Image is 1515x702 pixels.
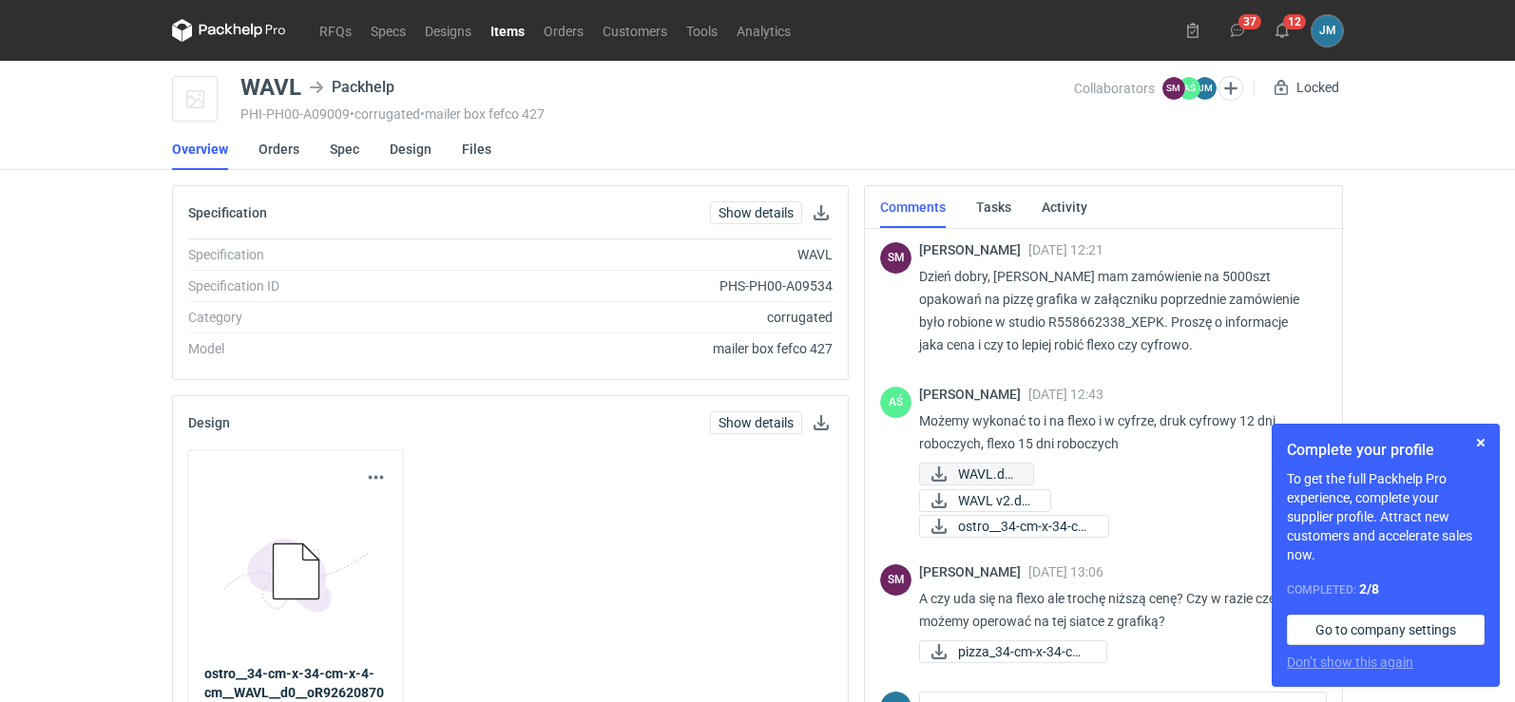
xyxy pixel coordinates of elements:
[880,242,911,274] div: Sebastian Markut
[710,201,802,224] a: Show details
[446,339,833,358] div: mailer box fefco 427
[810,201,833,224] button: Download specification
[188,415,230,430] h2: Design
[1218,76,1243,101] button: Edit collaborators
[1222,15,1253,46] button: 37
[188,308,446,327] div: Category
[361,19,415,42] a: Specs
[958,516,1093,537] span: ostro__34-cm-x-34-cm...
[976,186,1011,228] a: Tasks
[919,242,1028,257] span: [PERSON_NAME]
[958,641,1091,662] span: pizza_34-cm-x-34-cm-...
[880,564,911,596] figcaption: SM
[390,128,431,170] a: Design
[1287,579,1485,599] div: Completed:
[880,564,911,596] div: Sebastian Markut
[727,19,800,42] a: Analytics
[259,128,299,170] a: Orders
[1162,77,1185,100] figcaption: SM
[172,19,286,42] svg: Packhelp Pro
[446,308,833,327] div: corrugated
[1287,469,1485,564] p: To get the full Packhelp Pro experience, complete your supplier profile. Attract new customers an...
[188,245,446,264] div: Specification
[481,19,534,42] a: Items
[919,489,1051,512] a: WAVL v2.docx
[415,19,481,42] a: Designs
[593,19,677,42] a: Customers
[1074,81,1155,96] span: Collaborators
[309,76,394,99] div: Packhelp
[1469,431,1492,454] button: Skip for now
[1178,77,1200,100] figcaption: AŚ
[1028,564,1103,579] span: [DATE] 13:06
[330,128,359,170] a: Spec
[1267,15,1297,46] button: 12
[919,564,1028,579] span: [PERSON_NAME]
[880,387,911,418] figcaption: AŚ
[310,19,361,42] a: RFQs
[240,76,301,99] div: WAVL
[880,242,911,274] figcaption: SM
[1270,76,1343,99] div: Locked
[810,411,833,434] button: Download design
[1028,242,1103,257] span: [DATE] 12:21
[1359,581,1379,597] strong: 2 / 8
[1194,77,1217,100] figcaption: JM
[1287,653,1413,672] button: Don’t show this again
[420,106,545,122] span: • mailer box fefco 427
[919,515,1109,538] a: ostro__34-cm-x-34-cm...
[919,387,1028,402] span: [PERSON_NAME]
[534,19,593,42] a: Orders
[350,106,420,122] span: • corrugated
[240,106,1074,122] div: PHI-PH00-A09009
[188,339,446,358] div: Model
[880,186,946,228] a: Comments
[958,464,1018,484] span: WAVL.docx
[446,245,833,264] div: WAVL
[446,276,833,295] div: PHS-PH00-A09534
[919,463,1034,485] a: WAVL.docx
[188,205,267,220] h2: Specification
[462,128,491,170] a: Files
[188,276,446,295] div: Specification ID
[710,411,802,434] a: Show details
[919,515,1109,538] div: ostro__34-cm-x-34-cm-x-4-cm__derngate_social_ltd__XEPK__d2065928__oR558662338.pdf
[919,265,1312,356] p: Dzień dobry, [PERSON_NAME] mam zamówienie na 5000szt opakowań na pizzę grafika w załączniku poprz...
[919,640,1107,663] a: pizza_34-cm-x-34-cm-...
[919,587,1312,633] p: A czy uda się na flexo ale trochę niższą cenę? Czy w razie czego możemy operować na tej siatce z ...
[1287,615,1485,645] a: Go to company settings
[919,409,1312,455] p: Możemy wykonać to i na flexo i w cyfrze, druk cyfrowy 12 dni roboczych, flexo 15 dni roboczych
[365,466,388,489] button: Actions
[958,490,1035,511] span: WAVL v2.docx
[1028,387,1103,402] span: [DATE] 12:43
[1312,15,1343,47] div: Joanna Myślak
[1287,439,1485,462] h1: Complete your profile
[677,19,727,42] a: Tools
[1312,15,1343,47] button: JM
[919,640,1107,663] div: pizza_34-cm-x-34-cm-x-4-cm_ (1) (1).pdf
[880,387,911,418] div: Adrian Świerżewski
[1042,186,1087,228] a: Activity
[172,128,228,170] a: Overview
